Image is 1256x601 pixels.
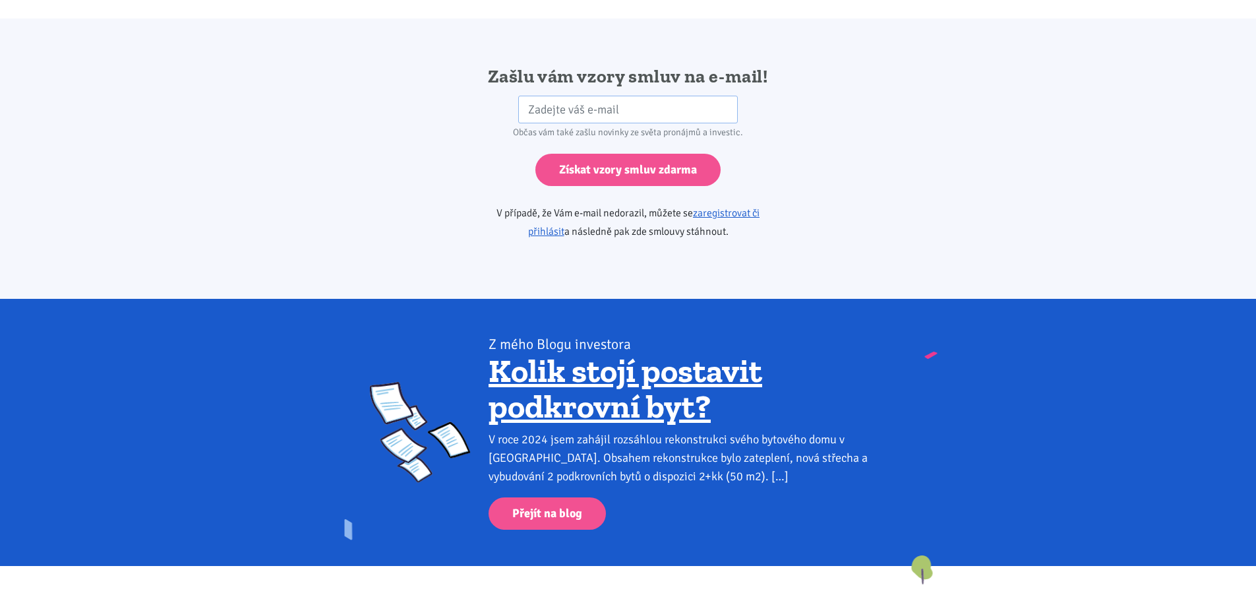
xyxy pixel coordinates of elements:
[489,335,886,354] div: Z mého Blogu investora
[535,154,721,186] input: Získat vzory smluv zdarma
[489,430,886,486] div: V roce 2024 jsem zahájil rozsáhlou rekonstrukci svého bytového domu v [GEOGRAPHIC_DATA]. Obsahem ...
[459,65,797,88] h2: Zašlu vám vzory smluv na e-mail!
[489,351,762,426] a: Kolik stojí postavit podkrovní byt?
[518,96,738,124] input: Zadejte váš e-mail
[459,123,797,142] div: Občas vám také zašlu novinky ze světa pronájmů a investic.
[489,497,606,530] a: Přejít na blog
[459,204,797,241] p: V případě, že Vám e-mail nedorazil, můžete se a následně pak zde smlouvy stáhnout.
